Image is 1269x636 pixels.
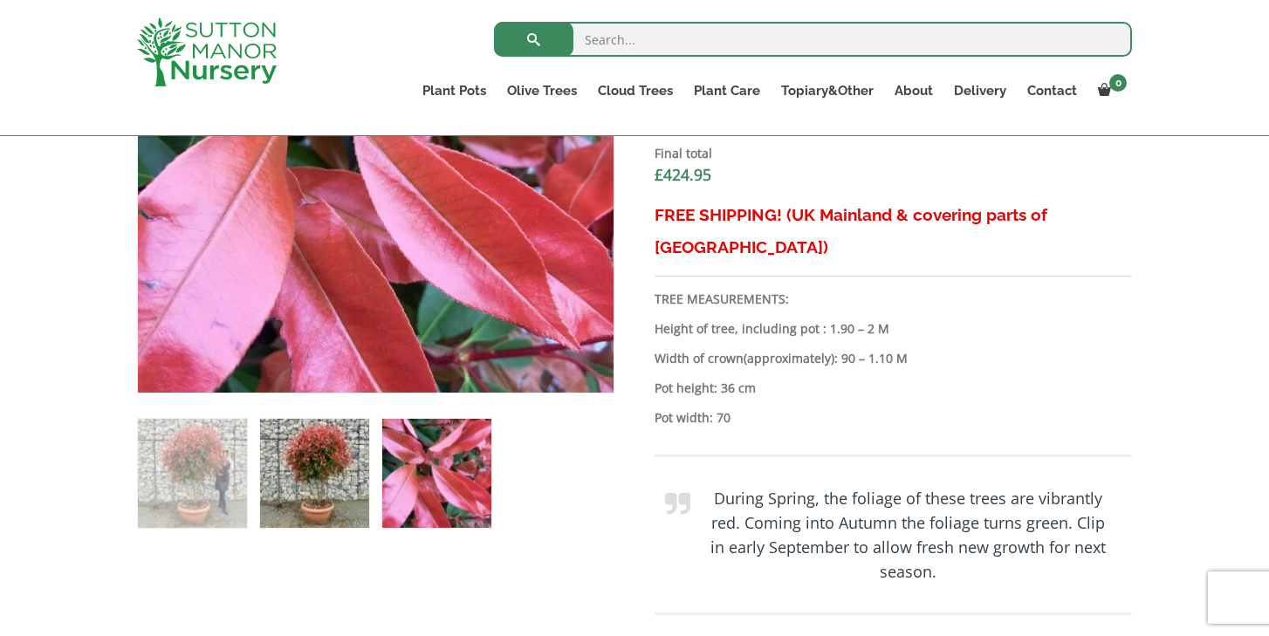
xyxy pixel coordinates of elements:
img: Photinia Red Robin Floating Cloud Tree 1.90 - 2 M (LARGE) - Image 2 [260,419,369,528]
a: Plant Pots [412,79,497,103]
a: Contact [1017,79,1087,103]
img: logo [137,17,277,86]
span: 0 [1109,74,1127,92]
input: Search... [494,22,1132,57]
img: Photinia Red Robin Floating Cloud Tree 1.90 - 2 M (LARGE) - Image 3 [382,419,491,528]
dt: Final total [655,143,1132,164]
b: During Spring, the foliage of these trees are vibrantly red. Coming into Autumn the foliage turns... [710,488,1106,582]
strong: Width of crown : 90 – 1.10 M [655,350,908,366]
b: (approximately) [744,350,834,366]
strong: Pot height: 36 cm [655,380,756,396]
h3: FREE SHIPPING! (UK Mainland & covering parts of [GEOGRAPHIC_DATA]) [655,199,1132,263]
strong: Pot width: 70 [655,409,731,426]
a: Cloud Trees [587,79,683,103]
strong: TREE MEASUREMENTS: [655,291,789,307]
a: Delivery [943,79,1017,103]
a: Plant Care [683,79,771,103]
b: Height of tree, including pot : 1.90 – 2 M [655,320,889,337]
a: Olive Trees [497,79,587,103]
bdi: 424.95 [655,164,711,185]
a: 0 [1087,79,1132,103]
a: Topiary&Other [771,79,884,103]
img: Photinia Red Robin Floating Cloud Tree 1.90 - 2 M (LARGE) [138,419,247,528]
span: £ [655,164,663,185]
a: About [884,79,943,103]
